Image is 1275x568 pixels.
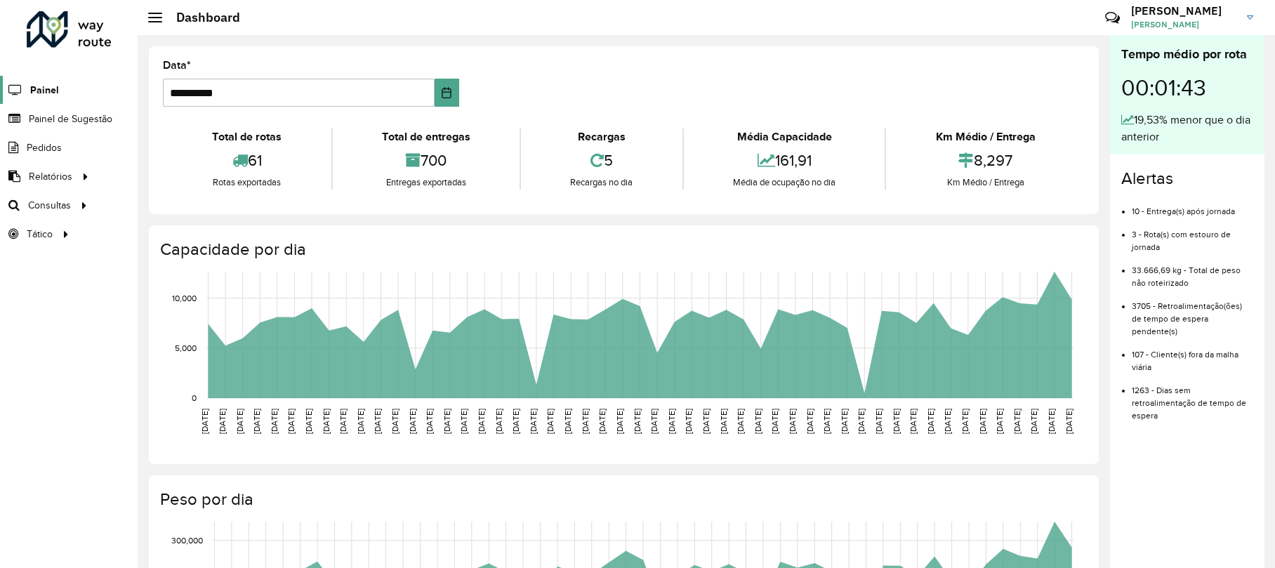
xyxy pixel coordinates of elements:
h2: Dashboard [162,10,240,25]
text: [DATE] [892,409,901,434]
text: [DATE] [1029,409,1038,434]
text: [DATE] [615,409,624,434]
text: [DATE] [356,409,365,434]
text: [DATE] [857,409,866,434]
text: [DATE] [235,409,244,434]
h3: [PERSON_NAME] [1131,4,1236,18]
text: [DATE] [995,409,1004,434]
div: 8,297 [890,145,1081,176]
text: [DATE] [494,409,503,434]
text: [DATE] [270,409,279,434]
li: 10 - Entrega(s) após jornada [1132,194,1253,218]
h4: Capacidade por dia [160,239,1085,260]
span: Relatórios [29,169,72,184]
text: [DATE] [943,409,952,434]
text: [DATE] [770,409,779,434]
text: [DATE] [546,409,555,434]
div: Total de rotas [166,128,328,145]
div: 00:01:43 [1121,64,1253,112]
text: [DATE] [322,409,331,434]
text: [DATE] [840,409,849,434]
h4: Alertas [1121,169,1253,189]
text: [DATE] [304,409,313,434]
li: 1263 - Dias sem retroalimentação de tempo de espera [1132,374,1253,422]
text: [DATE] [425,409,434,434]
text: [DATE] [442,409,451,434]
div: Recargas no dia [524,176,679,190]
div: 19,53% menor que o dia anterior [1121,112,1253,145]
text: [DATE] [684,409,693,434]
text: [DATE] [805,409,814,434]
text: [DATE] [753,409,762,434]
span: Tático [27,227,53,242]
div: 61 [166,145,328,176]
div: 161,91 [687,145,882,176]
text: [DATE] [960,409,970,434]
div: Recargas [524,128,679,145]
text: 10,000 [172,293,197,303]
text: [DATE] [874,409,883,434]
text: [DATE] [1047,409,1056,434]
text: [DATE] [701,409,711,434]
span: [PERSON_NAME] [1131,18,1236,31]
text: [DATE] [200,409,209,434]
text: [DATE] [1064,409,1073,434]
label: Data [163,57,191,74]
div: Km Médio / Entrega [890,128,1081,145]
text: [DATE] [529,409,538,434]
text: [DATE] [477,409,486,434]
text: [DATE] [286,409,296,434]
text: [DATE] [597,409,607,434]
li: 3 - Rota(s) com estouro de jornada [1132,218,1253,253]
text: [DATE] [788,409,797,434]
text: [DATE] [252,409,261,434]
span: Pedidos [27,140,62,155]
text: 5,000 [175,343,197,352]
text: [DATE] [822,409,831,434]
div: Entregas exportadas [336,176,517,190]
div: Média Capacidade [687,128,882,145]
h4: Peso por dia [160,489,1085,510]
text: [DATE] [373,409,382,434]
text: [DATE] [390,409,399,434]
text: [DATE] [218,409,227,434]
text: [DATE] [633,409,642,434]
button: Choose Date [435,79,458,107]
text: [DATE] [667,409,676,434]
text: [DATE] [736,409,745,434]
text: [DATE] [459,409,468,434]
div: 5 [524,145,679,176]
text: [DATE] [581,409,590,434]
text: [DATE] [338,409,348,434]
text: [DATE] [649,409,659,434]
span: Consultas [28,198,71,213]
li: 107 - Cliente(s) fora da malha viária [1132,338,1253,374]
div: Tempo médio por rota [1121,45,1253,64]
div: Total de entregas [336,128,517,145]
li: 33.666,69 kg - Total de peso não roteirizado [1132,253,1253,289]
span: Painel de Sugestão [29,112,112,126]
text: [DATE] [563,409,572,434]
div: Km Médio / Entrega [890,176,1081,190]
text: [DATE] [909,409,918,434]
text: [DATE] [511,409,520,434]
text: [DATE] [408,409,417,434]
text: [DATE] [978,409,987,434]
div: Rotas exportadas [166,176,328,190]
text: [DATE] [1012,409,1022,434]
span: Painel [30,83,59,98]
div: Média de ocupação no dia [687,176,882,190]
text: 300,000 [171,536,203,545]
text: [DATE] [926,409,935,434]
text: [DATE] [719,409,728,434]
text: 0 [192,393,197,402]
li: 3705 - Retroalimentação(ões) de tempo de espera pendente(s) [1132,289,1253,338]
div: 700 [336,145,517,176]
a: Contato Rápido [1097,3,1128,33]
